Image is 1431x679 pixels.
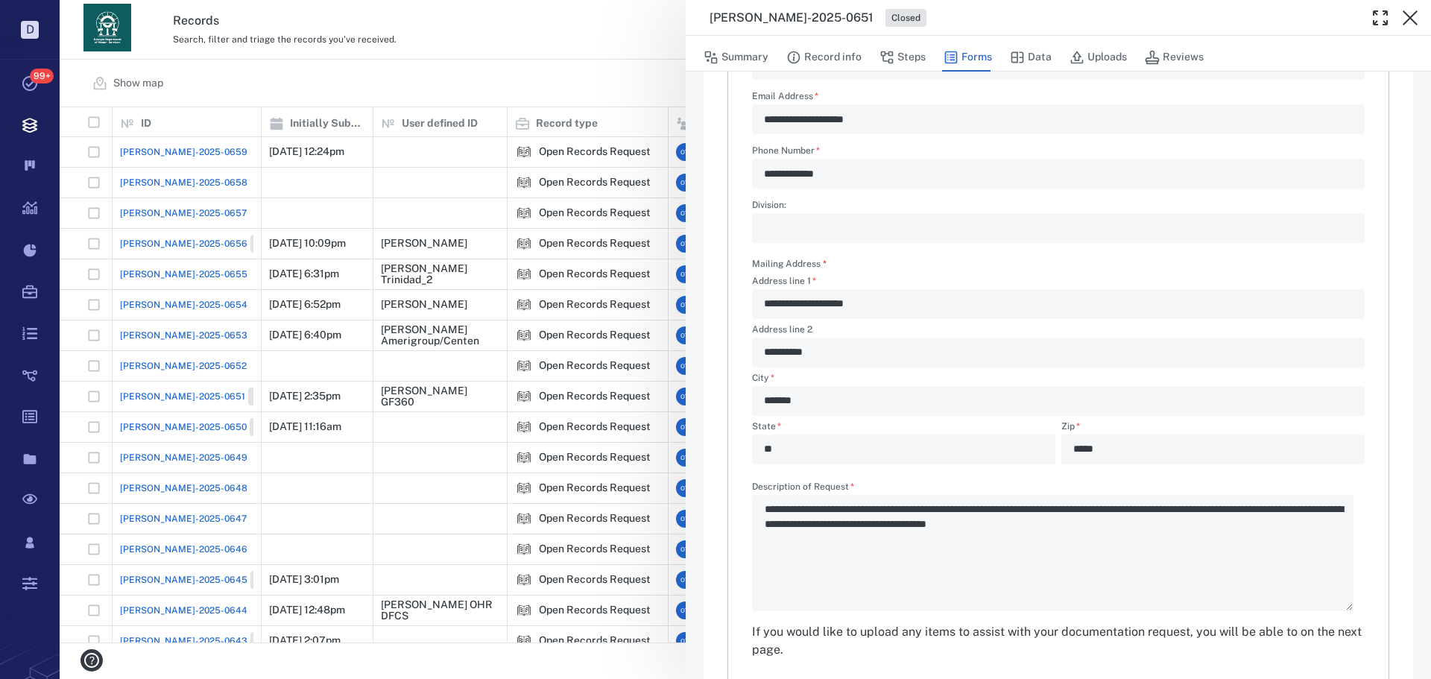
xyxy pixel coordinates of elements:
span: Closed [888,12,923,25]
div: Phone Number [752,159,1365,189]
button: Close [1395,3,1425,33]
button: Summary [704,43,768,72]
p: D [21,21,39,39]
label: Email Address [752,92,1365,104]
label: State [752,422,1055,435]
label: Address line 1 [752,277,1365,289]
h3: [PERSON_NAME]-2025-0651 [710,9,874,27]
label: Phone Number [752,146,1365,159]
button: Toggle Fullscreen [1365,3,1395,33]
button: Steps [879,43,926,72]
div: Email Address [752,104,1365,134]
div: Division: [752,213,1365,243]
label: Zip [1061,422,1365,435]
label: Address line 2 [752,325,1365,338]
label: Mailing Address [752,258,827,271]
button: Record info [786,43,862,72]
label: Division: [752,200,1365,213]
span: Help [34,10,64,24]
button: Uploads [1070,43,1127,72]
label: Description of Request [752,482,1365,495]
button: Data [1010,43,1052,72]
div: If you would like to upload any items to assist with your documentation request, you will be able... [752,623,1365,659]
span: required [823,259,827,269]
label: City [752,373,1365,386]
button: Reviews [1145,43,1204,72]
button: Forms [944,43,992,72]
span: 99+ [30,69,54,83]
